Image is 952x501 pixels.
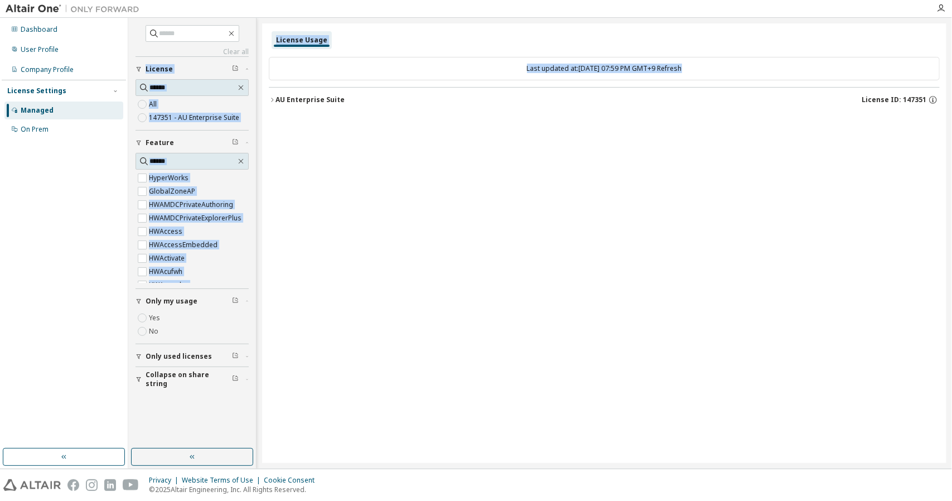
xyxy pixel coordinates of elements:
[67,479,79,491] img: facebook.svg
[269,88,940,112] button: AU Enterprise SuiteLicense ID: 147351
[136,57,249,81] button: License
[149,98,159,111] label: All
[232,65,239,74] span: Clear filter
[862,95,926,104] span: License ID: 147351
[136,131,249,155] button: Feature
[232,138,239,147] span: Clear filter
[104,479,116,491] img: linkedin.svg
[149,211,244,225] label: HWAMDCPrivateExplorerPlus
[21,125,49,134] div: On Prem
[149,278,191,292] label: HWAcusolve
[146,65,173,74] span: License
[182,476,264,485] div: Website Terms of Use
[269,57,940,80] div: Last updated at: [DATE] 07:59 PM GMT+9
[232,375,239,384] span: Clear filter
[264,476,321,485] div: Cookie Consent
[123,479,139,491] img: youtube.svg
[232,352,239,361] span: Clear filter
[276,95,345,104] div: AU Enterprise Suite
[21,25,57,34] div: Dashboard
[146,297,197,306] span: Only my usage
[136,289,249,314] button: Only my usage
[146,138,174,147] span: Feature
[6,3,145,15] img: Altair One
[149,111,241,124] label: 147351 - AU Enterprise Suite
[276,36,327,45] div: License Usage
[149,485,321,494] p: © 2025 Altair Engineering, Inc. All Rights Reserved.
[136,344,249,369] button: Only used licenses
[86,479,98,491] img: instagram.svg
[149,238,220,252] label: HWAccessEmbedded
[146,352,212,361] span: Only used licenses
[21,45,59,54] div: User Profile
[149,185,197,198] label: GlobalZoneAP
[149,476,182,485] div: Privacy
[149,171,191,185] label: HyperWorks
[149,325,161,338] label: No
[7,86,66,95] div: License Settings
[658,64,682,73] a: Refresh
[149,198,235,211] label: HWAMDCPrivateAuthoring
[3,479,61,491] img: altair_logo.svg
[136,47,249,56] a: Clear all
[136,367,249,392] button: Collapse on share string
[21,65,74,74] div: Company Profile
[232,297,239,306] span: Clear filter
[149,225,185,238] label: HWAccess
[149,265,185,278] label: HWAcufwh
[149,311,162,325] label: Yes
[21,106,54,115] div: Managed
[146,370,232,388] span: Collapse on share string
[149,252,187,265] label: HWActivate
